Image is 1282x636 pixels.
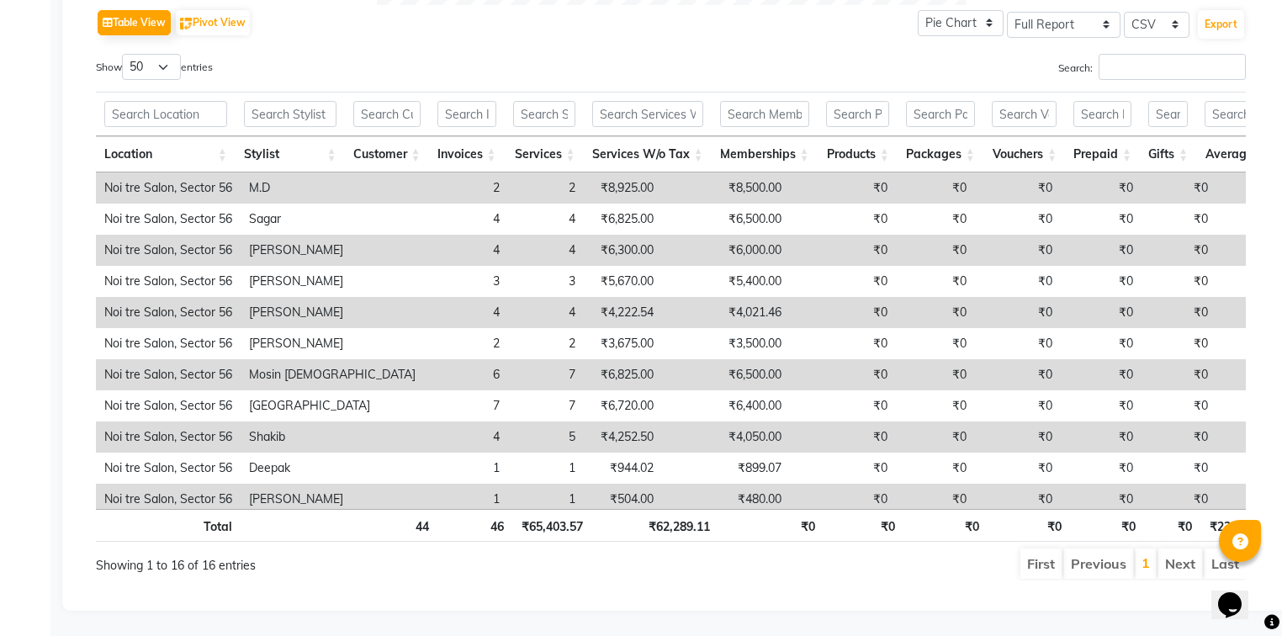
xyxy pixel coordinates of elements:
td: ₹6,300.00 [584,235,662,266]
button: Export [1198,10,1244,39]
td: ₹0 [1142,297,1216,328]
td: Noi tre Salon, Sector 56 [96,390,241,421]
button: Table View [98,10,171,35]
td: ₹5,400.00 [662,266,790,297]
input: Search Vouchers [992,101,1057,127]
td: ₹0 [896,453,975,484]
td: ₹0 [1061,235,1142,266]
td: ₹6,825.00 [584,204,662,235]
label: Search: [1058,54,1246,80]
button: Pivot View [176,10,250,35]
td: ₹0 [790,484,896,515]
td: ₹8,500.00 [662,172,790,204]
td: ₹0 [896,421,975,453]
input: Search Services [513,101,575,127]
td: ₹0 [790,359,896,390]
th: ₹62,289.11 [591,509,718,542]
td: ₹0 [790,297,896,328]
td: ₹0 [790,266,896,297]
label: Show entries [96,54,213,80]
div: Showing 1 to 16 of 16 entries [96,547,560,575]
td: ₹0 [896,204,975,235]
td: Noi tre Salon, Sector 56 [96,235,241,266]
td: Noi tre Salon, Sector 56 [96,453,241,484]
td: 4 [424,421,508,453]
td: ₹0 [790,204,896,235]
td: ₹0 [975,266,1061,297]
td: 4 [424,204,508,235]
td: ₹6,500.00 [662,204,790,235]
td: M.D [241,172,424,204]
td: ₹0 [1142,484,1216,515]
td: ₹0 [975,421,1061,453]
td: ₹0 [1061,484,1142,515]
td: ₹0 [1216,484,1273,515]
th: 44 [353,509,437,542]
td: 4 [424,297,508,328]
th: Total [96,509,241,542]
th: ₹0 [903,509,988,542]
td: [PERSON_NAME] [241,297,424,328]
th: ₹65,403.57 [512,509,591,542]
td: [GEOGRAPHIC_DATA] [241,390,424,421]
input: Search Services W/o Tax [592,101,703,127]
th: ₹0 [1144,509,1200,542]
input: Search Stylist [244,101,336,127]
select: Showentries [122,54,181,80]
td: ₹0 [1061,453,1142,484]
th: Stylist: activate to sort column ascending [236,136,345,172]
td: ₹0 [975,235,1061,266]
td: ₹944.02 [584,453,662,484]
th: Customer: activate to sort column ascending [345,136,429,172]
td: ₹0 [1142,266,1216,297]
input: Search: [1099,54,1246,80]
td: [PERSON_NAME] [241,484,424,515]
a: 1 [1142,554,1150,571]
td: ₹0 [1142,172,1216,204]
td: ₹3,500.00 [662,328,790,359]
td: ₹0 [1216,297,1273,328]
td: ₹3,675.00 [584,328,662,359]
td: Shakib [241,421,424,453]
td: 6 [424,359,508,390]
td: 2 [424,328,508,359]
td: ₹0 [1061,421,1142,453]
input: Search Prepaid [1073,101,1131,127]
td: ₹0 [1142,204,1216,235]
td: [PERSON_NAME] [241,266,424,297]
td: ₹0 [975,172,1061,204]
td: Sagar [241,204,424,235]
td: ₹0 [896,172,975,204]
th: Services: activate to sort column ascending [505,136,584,172]
td: Noi tre Salon, Sector 56 [96,421,241,453]
td: ₹0 [975,297,1061,328]
td: ₹0 [1061,204,1142,235]
th: Gifts: activate to sort column ascending [1140,136,1196,172]
th: Packages: activate to sort column ascending [898,136,983,172]
input: Search Average [1205,101,1267,127]
input: Search Products [826,101,889,127]
td: ₹0 [1142,359,1216,390]
td: ₹4,222.54 [584,297,662,328]
td: ₹0 [1061,359,1142,390]
td: ₹0 [790,390,896,421]
td: ₹0 [1216,266,1273,297]
td: Noi tre Salon, Sector 56 [96,297,241,328]
th: ₹0 [1070,509,1144,542]
td: ₹0 [1216,204,1273,235]
td: ₹0 [896,297,975,328]
th: ₹0 [718,509,824,542]
td: Deepak [241,453,424,484]
td: Mosin [DEMOGRAPHIC_DATA] [241,359,424,390]
td: ₹6,000.00 [662,235,790,266]
td: Noi tre Salon, Sector 56 [96,172,241,204]
td: ₹0 [1142,421,1216,453]
td: ₹8,925.00 [584,172,662,204]
td: ₹0 [1216,453,1273,484]
td: ₹0 [1142,235,1216,266]
td: 1 [508,453,584,484]
td: ₹0 [1216,235,1273,266]
td: ₹0 [1216,390,1273,421]
th: Prepaid: activate to sort column ascending [1065,136,1140,172]
th: Services W/o Tax: activate to sort column ascending [584,136,712,172]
